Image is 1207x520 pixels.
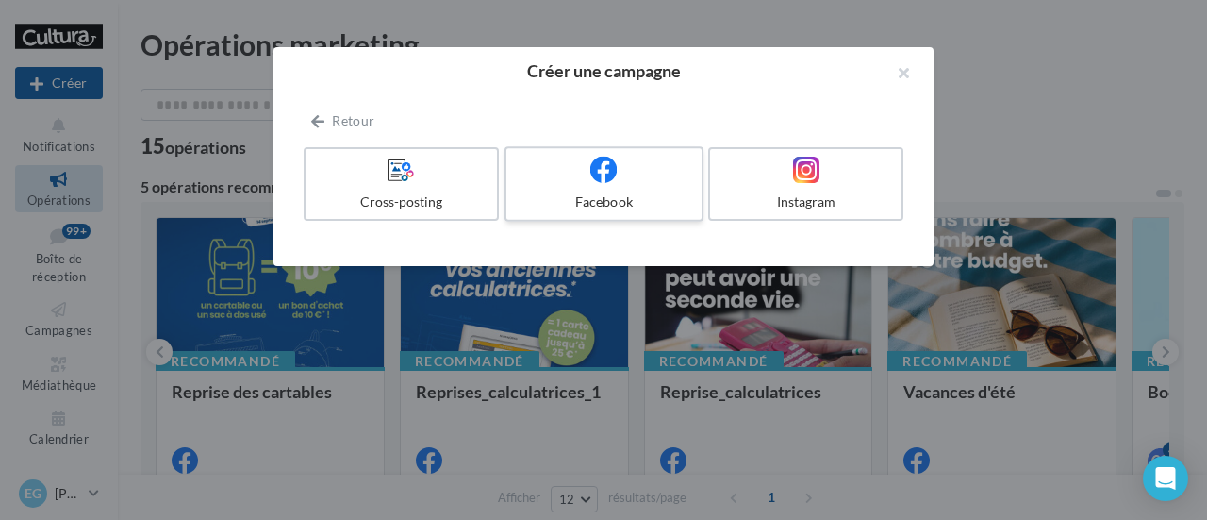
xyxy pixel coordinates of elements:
div: Facebook [514,193,693,211]
div: Cross-posting [313,193,489,211]
h2: Créer une campagne [304,62,903,79]
button: Retour [304,109,382,132]
div: Open Intercom Messenger [1143,456,1188,501]
div: Instagram [718,193,894,211]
